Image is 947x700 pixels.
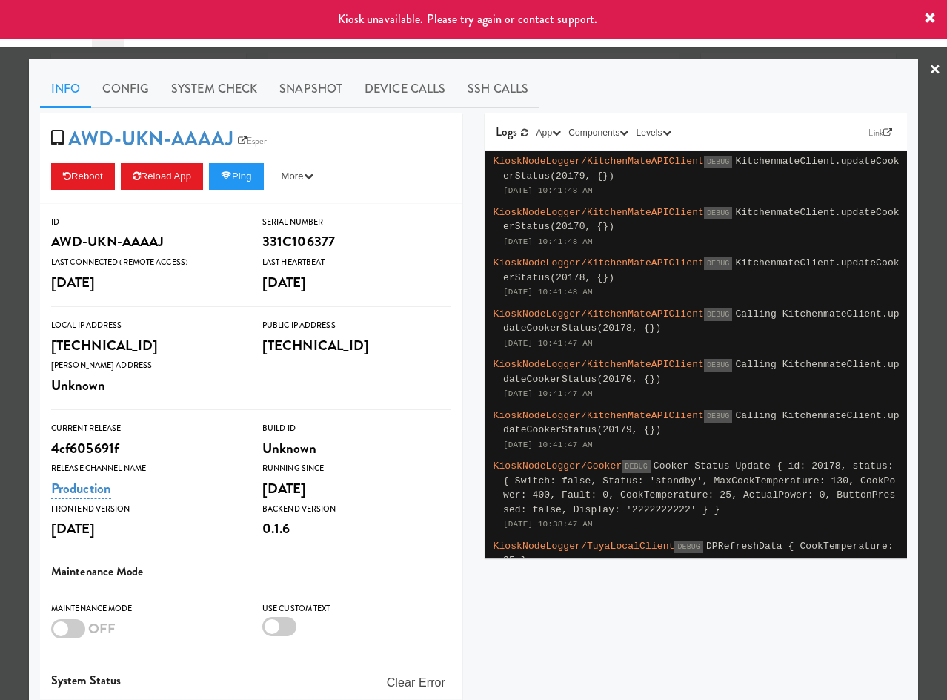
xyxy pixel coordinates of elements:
[262,461,451,476] div: Running Since
[704,207,733,219] span: DEBUG
[51,358,240,373] div: [PERSON_NAME] Address
[262,215,451,230] div: Serial Number
[51,421,240,436] div: Current Release
[704,359,733,372] span: DEBUG
[51,333,240,358] div: [TECHNICAL_ID]
[51,436,240,461] div: 4cf605691f
[503,237,593,246] span: [DATE] 10:41:48 AM
[929,47,941,93] a: ×
[353,70,456,108] a: Device Calls
[68,125,233,153] a: AWD-UKN-AAAAJ
[674,541,703,553] span: DEBUG
[51,255,240,270] div: Last Connected (Remote Access)
[262,436,451,461] div: Unknown
[456,70,539,108] a: SSH Calls
[51,516,240,541] div: [DATE]
[496,123,517,140] span: Logs
[565,125,632,140] button: Components
[40,70,91,108] a: Info
[262,502,451,517] div: Backend Version
[262,333,451,358] div: [TECHNICAL_ID]
[503,520,593,529] span: [DATE] 10:38:47 AM
[632,125,674,140] button: Levels
[704,257,733,270] span: DEBUG
[51,672,121,689] span: System Status
[262,516,451,541] div: 0.1.6
[503,440,593,449] span: [DATE] 10:41:47 AM
[234,133,271,148] a: Esper
[494,156,704,167] span: KioskNodeLogger/KitchenMateAPIClient
[51,229,240,254] div: AWD-UKN-AAAAJ
[503,257,900,283] span: KitchenmateClient.updateCookerStatus(20178, {})
[503,339,593,348] span: [DATE] 10:41:47 AM
[704,156,733,168] span: DEBUG
[51,502,240,517] div: Frontend Version
[503,460,895,515] span: Cooker Status Update { id: 20178, status: { Switch: false, Status: 'standby', MaxCookTemperature:...
[381,670,451,696] button: Clear Error
[503,389,593,398] span: [DATE] 10:41:47 AM
[268,70,353,108] a: Snapshot
[88,618,116,638] span: OFF
[51,215,240,230] div: ID
[533,125,565,140] button: App
[704,308,733,321] span: DEBUG
[494,207,704,218] span: KioskNodeLogger/KitchenMateAPIClient
[262,272,307,292] span: [DATE]
[494,257,704,268] span: KioskNodeLogger/KitchenMateAPIClient
[121,163,203,190] button: Reload App
[503,186,593,195] span: [DATE] 10:41:48 AM
[262,421,451,436] div: Build Id
[91,70,160,108] a: Config
[704,410,733,423] span: DEBUG
[262,478,307,498] span: [DATE]
[51,373,240,398] div: Unknown
[262,229,451,254] div: 331C106377
[51,163,115,190] button: Reboot
[262,601,451,616] div: Use Custom Text
[262,255,451,270] div: Last Heartbeat
[160,70,268,108] a: System Check
[51,478,111,499] a: Production
[865,125,896,140] a: Link
[494,460,622,472] span: KioskNodeLogger/Cooker
[622,460,651,473] span: DEBUG
[494,359,704,370] span: KioskNodeLogger/KitchenMateAPIClient
[338,10,598,27] span: Kiosk unavailable. Please try again or contact support.
[262,318,451,333] div: Public IP Address
[51,563,144,580] span: Maintenance Mode
[51,272,96,292] span: [DATE]
[209,163,264,190] button: Ping
[51,601,240,616] div: Maintenance Mode
[503,207,900,233] span: KitchenmateClient.updateCookerStatus(20170, {})
[503,156,900,182] span: KitchenmateClient.updateCookerStatus(20179, {})
[494,541,675,552] span: KioskNodeLogger/TuyaLocalClient
[51,461,240,476] div: Release Channel Name
[51,318,240,333] div: Local IP Address
[503,359,900,385] span: Calling KitchenmateClient.updateCookerStatus(20170, {})
[494,308,704,320] span: KioskNodeLogger/KitchenMateAPIClient
[270,163,325,190] button: More
[494,410,704,421] span: KioskNodeLogger/KitchenMateAPIClient
[503,288,593,297] span: [DATE] 10:41:48 AM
